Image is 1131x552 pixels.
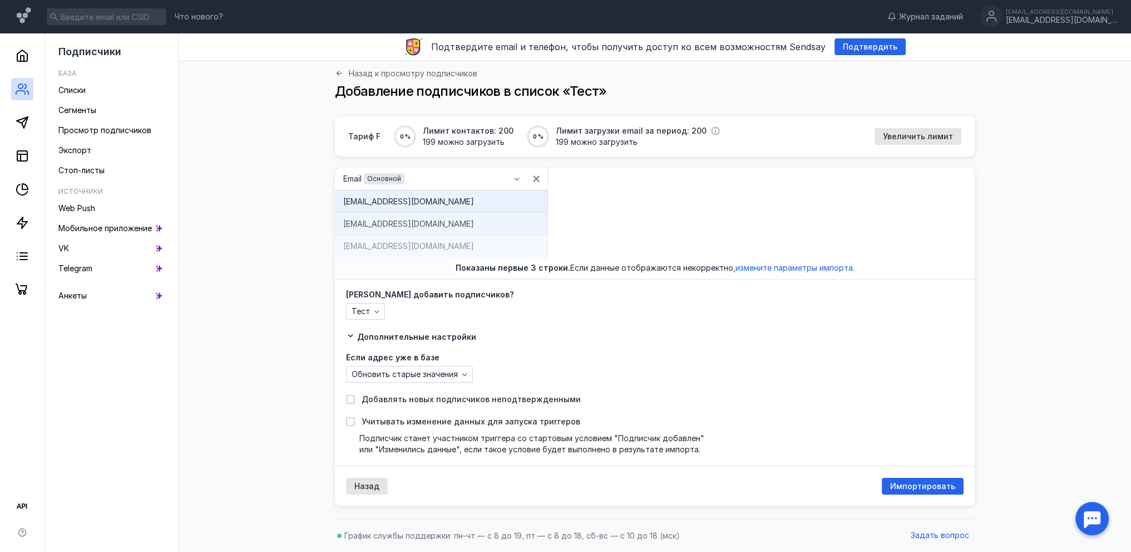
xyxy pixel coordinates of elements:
[570,263,855,272] span: Если данные отображаются некорректно, .
[346,354,439,362] span: Если адрес уже в базе
[54,101,169,119] a: Сегменты
[423,125,513,136] span: Лимит контактов: 200
[58,145,91,155] span: Экспорт
[58,291,87,300] span: Анкеты
[352,307,370,316] span: Тест
[359,433,704,454] span: Подписчик станет участником триггера со стартовым условием "Подписчик добавлен" или "Изменились д...
[58,85,86,95] span: Списки
[343,174,362,184] span: Email
[346,291,514,299] span: [PERSON_NAME] добавить подписчиков?
[834,38,906,55] button: Подтвердить
[54,81,169,99] a: Списки
[890,482,955,491] span: Импортировать
[58,105,96,115] span: Сегменты
[169,13,229,21] a: Что нового?
[1006,8,1117,15] div: [EMAIL_ADDRESS][DOMAIN_NAME]
[54,121,169,139] a: Просмотр подписчиков
[343,218,539,229] div: [EMAIL_ADDRESS][DOMAIN_NAME]
[335,83,606,99] span: Добавление подписчиков в список «Тест»
[346,303,385,320] button: Тест
[354,482,379,491] span: Назад
[1006,16,1117,25] div: [EMAIL_ADDRESS][DOMAIN_NAME]
[456,263,570,272] span: Показаны первые 3 строки.
[58,243,69,253] span: VK
[58,46,121,57] span: Подписчики
[735,263,853,272] span: измените параметры импорта
[882,478,964,495] button: Импортировать
[58,125,151,135] span: Просмотр подписчиков
[883,132,953,141] span: Увеличить лимит
[58,187,103,196] h5: Источники
[911,531,969,540] span: Задать вопрос
[54,162,169,179] a: Стоп-листы
[905,527,975,544] button: Задать вопрос
[899,11,963,22] span: Журнал заданий
[58,69,76,77] h5: База
[54,141,169,159] a: Экспорт
[346,478,388,495] button: Назад
[344,531,680,540] span: График службы поддержки: пн-чт — с 8 до 19, пт — с 8 до 18, сб-вс — с 10 до 18 (мск)
[54,199,169,217] a: Web Push
[357,332,476,341] span: Дополнительные настройки
[367,174,401,183] span: Основной
[58,223,152,233] span: Мобильное приложение
[348,131,381,142] span: Тариф F
[362,394,581,405] span: Добавлять новых подписчиков неподтвержденными
[362,416,580,427] span: Учитывать изменение данных для запуска триггеров
[54,240,169,257] a: VK
[338,170,525,187] button: EmailОсновной
[175,13,223,21] span: Что нового?
[346,366,473,383] button: Обновить старые значения
[346,331,476,343] button: Дополнительные настройки
[58,165,105,175] span: Стоп-листы
[882,11,969,22] a: Журнал заданий
[352,370,458,379] span: Обновить старые значения
[343,196,539,207] div: [EMAIL_ADDRESS][DOMAIN_NAME]
[47,8,166,25] input: Введите email или CSID
[349,70,477,77] span: Назад к просмотру подписчиков
[556,136,720,148] span: 199 можно загрузить
[431,41,826,52] span: Подтвердите email и телефон, чтобы получить доступ ко всем возможностям Sendsay
[343,241,539,252] div: [EMAIL_ADDRESS][DOMAIN_NAME]
[735,262,853,273] button: измените параметры импорта
[54,287,169,305] a: Анкеты
[54,219,169,237] a: Мобильное приложение
[54,260,169,277] a: Telegram
[335,69,477,77] a: Назад к просмотру подписчиков
[843,42,897,52] span: Подтвердить
[875,128,961,145] button: Увеличить лимит
[423,136,513,148] span: 199 можно загрузить
[556,125,707,136] span: Лимит загрузки email за период: 200
[58,203,95,213] span: Web Push
[58,263,92,273] span: Telegram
